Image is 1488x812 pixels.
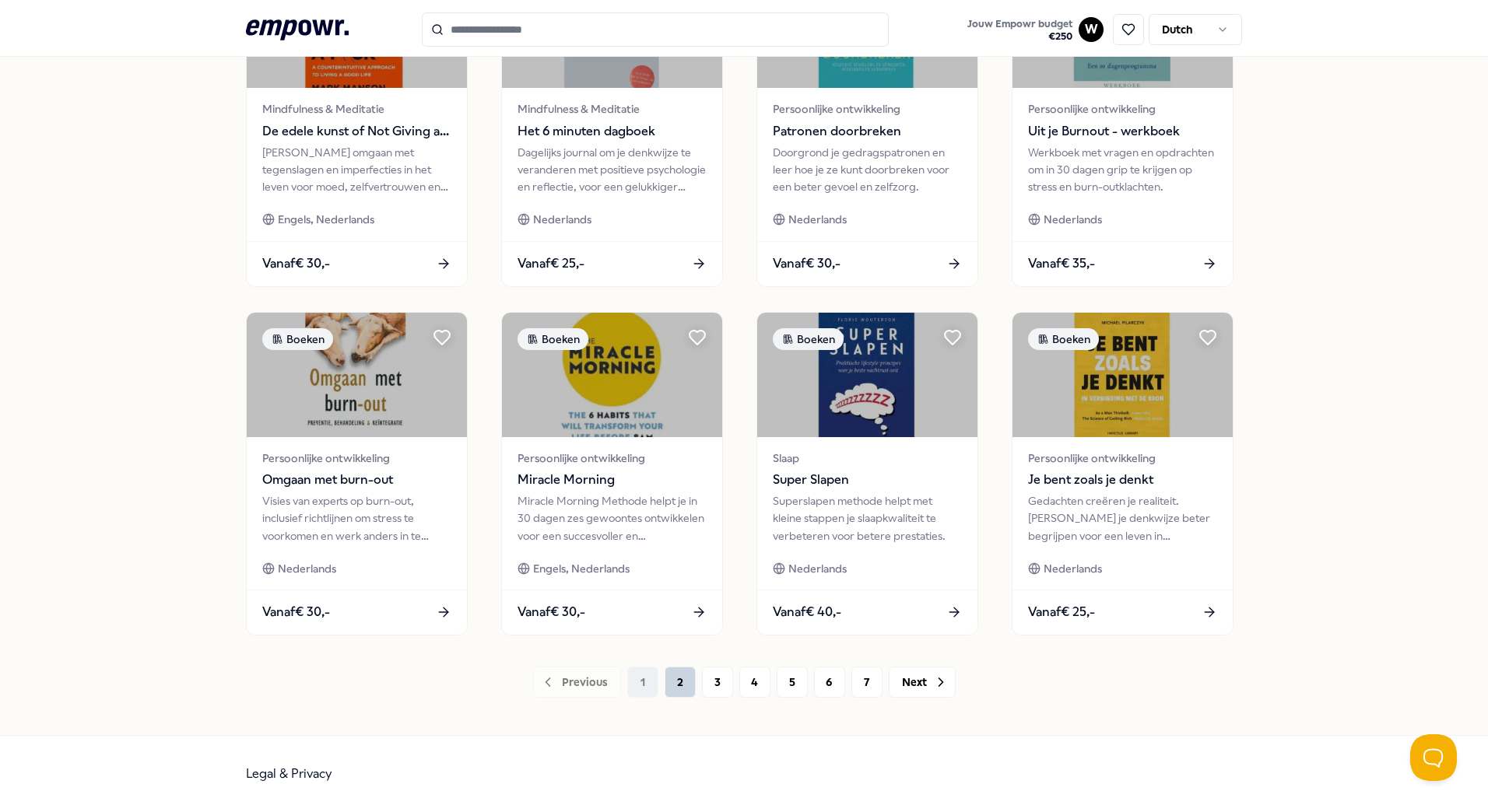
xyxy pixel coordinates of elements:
button: 3 [702,667,733,698]
span: € 250 [967,30,1072,43]
span: Het 6 minuten dagboek [518,121,707,142]
a: Legal & Privacy [246,766,332,781]
span: Persoonlijke ontwikkeling [1028,450,1217,467]
img: package image [757,313,977,437]
button: W [1079,17,1104,42]
span: Vanaf € 30,- [262,602,330,622]
span: Vanaf € 40,- [773,602,841,622]
div: Boeken [518,328,588,350]
button: Next [889,667,956,698]
span: Nederlands [788,560,847,577]
span: Omgaan met burn-out [262,470,451,490]
span: Nederlands [533,211,591,228]
span: Nederlands [1044,560,1102,577]
span: Mindfulness & Meditatie [262,100,451,117]
div: Superslapen methode helpt met kleine stappen je slaapkwaliteit te verbeteren voor betere prestaties. [773,492,962,544]
button: 6 [814,667,845,698]
span: Persoonlijke ontwikkeling [518,450,707,467]
span: De edele kunst of Not Giving a F*ck [262,121,451,142]
a: Jouw Empowr budget€250 [961,13,1079,46]
span: Vanaf € 30,- [518,602,585,622]
div: Miracle Morning Methode helpt je in 30 dagen zes gewoontes ontwikkelen voor een succesvoller en b... [518,492,707,544]
a: package imageBoekenPersoonlijke ontwikkelingOmgaan met burn-outVisies van experts op burn-out, in... [246,312,468,635]
button: 7 [851,667,883,698]
button: Jouw Empowr budget€250 [964,15,1076,46]
button: 5 [777,667,808,698]
button: 2 [665,667,696,698]
span: Nederlands [278,560,336,577]
div: Boeken [773,328,844,350]
span: Patronen doorbreken [773,121,962,142]
span: Persoonlijke ontwikkeling [262,450,451,467]
img: package image [247,313,467,437]
span: Slaap [773,450,962,467]
img: package image [1012,313,1233,437]
a: package imageBoekenSlaapSuper SlapenSuperslapen methode helpt met kleine stappen je slaapkwalitei... [756,312,978,635]
a: package imageBoekenPersoonlijke ontwikkelingJe bent zoals je denktGedachten creëren je realiteit.... [1012,312,1234,635]
span: Jouw Empowr budget [967,18,1072,30]
span: Super Slapen [773,470,962,490]
span: Vanaf € 25,- [1028,602,1095,622]
span: Nederlands [1044,211,1102,228]
span: Nederlands [788,211,847,228]
button: 4 [739,667,770,698]
input: Search for products, categories or subcategories [422,12,889,47]
div: Boeken [262,328,333,350]
iframe: Help Scout Beacon - Open [1410,734,1457,781]
span: Engels, Nederlands [278,211,374,228]
span: Persoonlijke ontwikkeling [773,100,962,117]
img: package image [502,313,722,437]
span: Miracle Morning [518,470,707,490]
div: Doorgrond je gedragspatronen en leer hoe je ze kunt doorbreken voor een beter gevoel en zelfzorg. [773,144,962,196]
div: Dagelijks journal om je denkwijze te veranderen met positieve psychologie en reflectie, voor een ... [518,144,707,196]
div: Gedachten creëren je realiteit. [PERSON_NAME] je denkwijze beter begrijpen voor een leven in verb... [1028,492,1217,544]
span: Je bent zoals je denkt [1028,470,1217,490]
div: Visies van experts op burn-out, inclusief richtlijnen om stress te voorkomen en werk anders in te... [262,492,451,544]
span: Persoonlijke ontwikkeling [1028,100,1217,117]
span: Vanaf € 25,- [518,254,584,274]
span: Vanaf € 30,- [262,254,330,274]
span: Mindfulness & Meditatie [518,100,707,117]
span: Vanaf € 35,- [1028,254,1095,274]
a: package imageBoekenPersoonlijke ontwikkelingMiracle MorningMiracle Morning Methode helpt je in 30... [501,312,723,635]
div: Werkboek met vragen en opdrachten om in 30 dagen grip te krijgen op stress en burn-outklachten. [1028,144,1217,196]
div: [PERSON_NAME] omgaan met tegenslagen en imperfecties in het leven voor moed, zelfvertrouwen en ee... [262,144,451,196]
span: Uit je Burnout - werkboek [1028,121,1217,142]
div: Boeken [1028,328,1099,350]
span: Engels, Nederlands [533,560,630,577]
span: Vanaf € 30,- [773,254,841,274]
